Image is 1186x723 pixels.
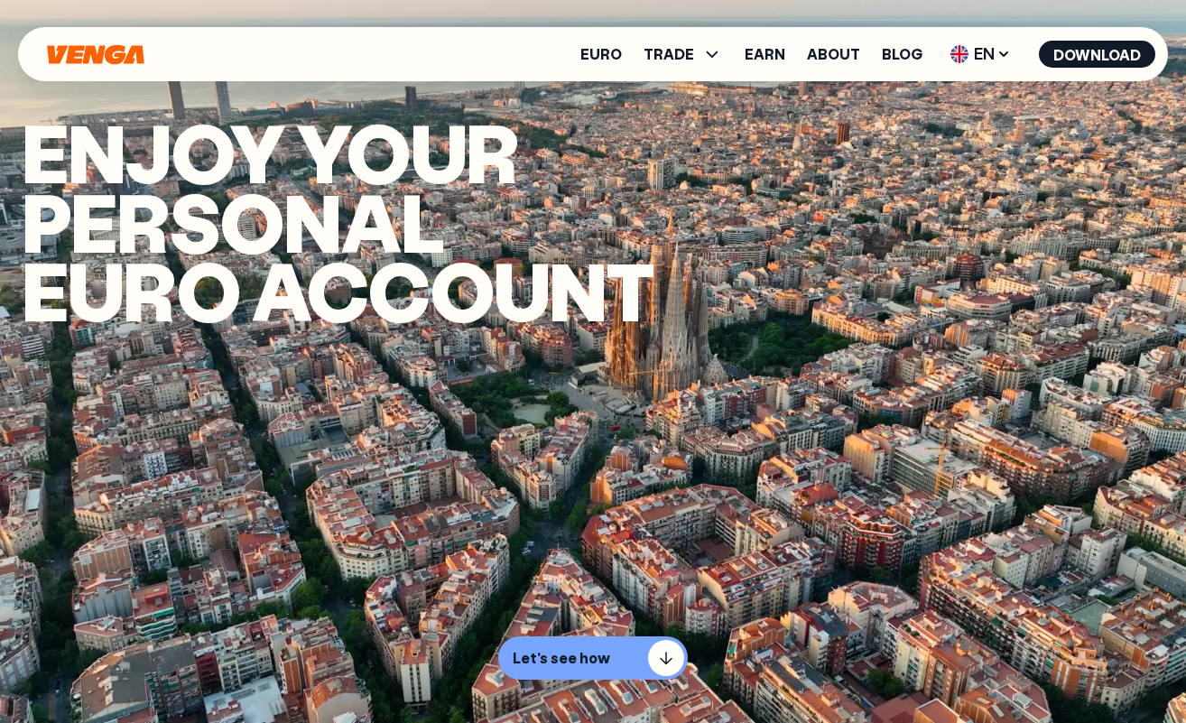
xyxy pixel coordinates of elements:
span: TRADE [644,47,694,61]
span: EN [944,40,1017,69]
a: Euro [580,47,622,61]
a: Earn [745,47,785,61]
h1: Enjoy your PERSONAL euro account [22,117,789,325]
svg: Home [45,44,146,65]
img: flag-uk [950,45,968,63]
a: Blog [882,47,922,61]
button: Let's see how [498,636,688,680]
span: TRADE [644,43,723,65]
button: Download [1039,41,1155,68]
p: Let's see how [513,649,610,667]
a: About [807,47,860,61]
